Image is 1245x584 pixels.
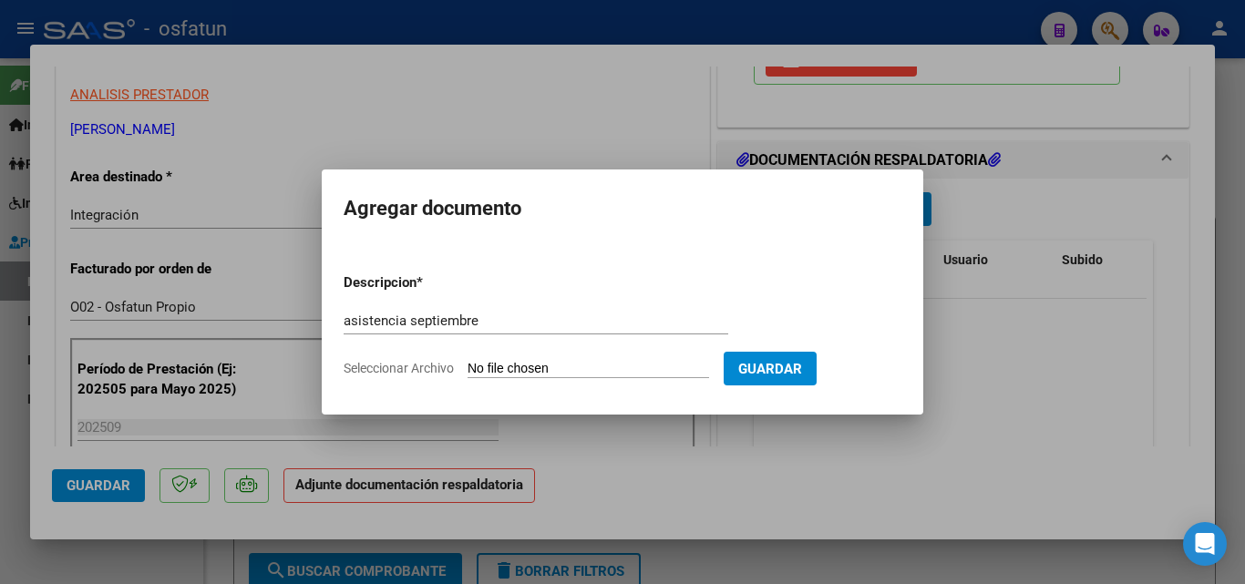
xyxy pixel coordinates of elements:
div: Open Intercom Messenger [1183,522,1227,566]
span: Guardar [738,361,802,377]
p: Descripcion [344,272,511,293]
button: Guardar [724,352,817,385]
span: Seleccionar Archivo [344,361,454,375]
h2: Agregar documento [344,191,901,226]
